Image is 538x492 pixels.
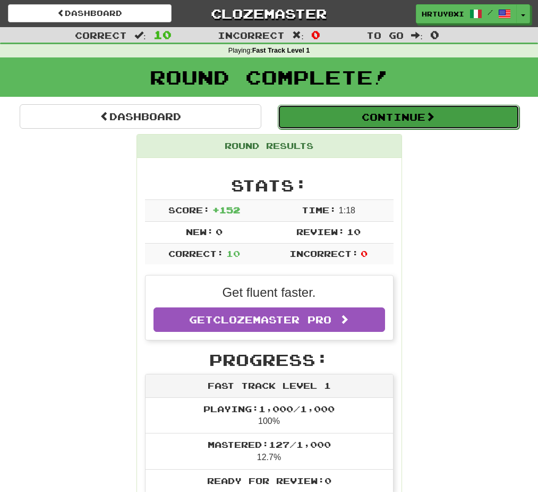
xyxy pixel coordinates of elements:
span: Ready for Review: 0 [207,476,331,486]
p: Get fluent faster. [153,283,385,302]
span: 10 [226,248,240,258]
strong: Fast Track Level 1 [252,47,310,54]
span: hrtuybxi [422,9,464,19]
a: Clozemaster [187,4,351,23]
span: : [134,31,146,40]
div: Fast Track Level 1 [146,374,393,398]
a: GetClozemaster Pro [153,307,385,332]
button: Continue [278,105,519,129]
span: 1 : 18 [339,206,355,215]
span: Mastered: 127 / 1,000 [208,439,331,449]
h2: Stats: [145,177,394,194]
li: 100% [146,398,393,434]
span: 10 [347,227,361,237]
span: 0 [361,248,368,258]
span: 0 [216,227,223,237]
span: Incorrect [218,30,285,40]
a: hrtuybxi / [416,4,517,23]
span: To go [366,30,404,40]
li: 12.7% [146,433,393,470]
span: Correct [75,30,127,40]
span: Playing: 1,000 / 1,000 [203,404,335,414]
span: / [488,9,493,16]
span: Time: [302,205,336,215]
span: 0 [430,28,439,41]
a: Dashboard [20,104,261,129]
span: : [411,31,423,40]
div: Round Results [137,135,402,158]
h1: Round Complete! [4,66,534,88]
span: Correct: [168,248,224,258]
span: Clozemaster Pro [213,314,331,326]
span: 0 [311,28,320,41]
span: Incorrect: [289,248,358,258]
span: Review: [296,227,345,237]
span: Score: [168,205,210,215]
span: 10 [153,28,172,41]
span: + 152 [212,205,240,215]
span: New: [186,227,214,237]
h2: Progress: [145,351,394,369]
a: Dashboard [8,4,172,22]
span: : [292,31,304,40]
